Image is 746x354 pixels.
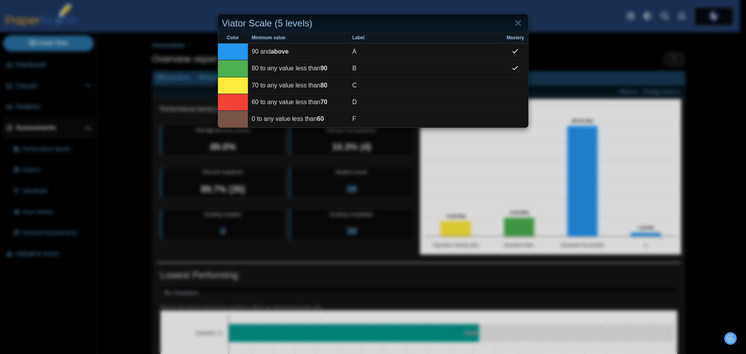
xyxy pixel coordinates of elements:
[218,14,528,33] div: Viator Scale (5 levels)
[503,33,528,44] th: Mastery
[512,17,524,30] a: Close
[349,94,503,111] td: D
[349,111,503,127] td: F
[248,44,349,60] td: 90 and
[349,77,503,94] td: C
[321,65,328,71] b: 90
[321,82,328,89] b: 80
[218,33,248,44] th: Color
[248,33,349,44] th: Minimum value
[317,115,324,122] b: 60
[321,99,328,105] b: 70
[248,111,349,127] td: 0 to any value less than
[248,77,349,94] td: 70 to any value less than
[349,33,503,44] th: Label
[271,48,289,55] b: above
[248,94,349,111] td: 60 to any value less than
[248,60,349,77] td: 80 to any value less than
[349,60,503,77] td: B
[349,44,503,60] td: A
